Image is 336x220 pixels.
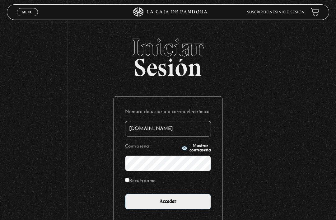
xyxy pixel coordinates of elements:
input: Recuérdame [125,178,129,182]
label: Contraseña [125,142,180,151]
span: Mostrar contraseña [189,144,211,152]
a: Suscripciones [247,11,277,14]
label: Nombre de usuario o correo electrónico [125,108,211,116]
button: Mostrar contraseña [181,144,211,152]
span: Iniciar [7,35,329,60]
span: Menu [22,10,32,14]
a: View your shopping cart [311,8,319,16]
h2: Sesión [7,35,329,75]
span: Cerrar [20,16,35,20]
a: Inicie sesión [277,11,305,14]
input: Acceder [125,194,211,209]
label: Recuérdame [125,177,156,185]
